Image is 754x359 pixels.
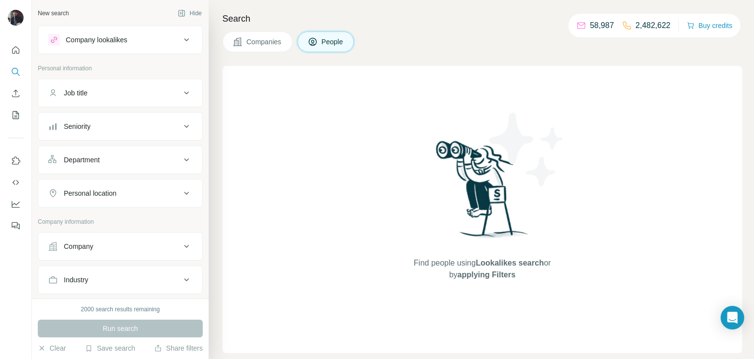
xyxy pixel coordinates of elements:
div: Job title [64,88,87,98]
img: Surfe Illustration - Woman searching with binoculars [431,138,534,248]
span: Find people using or by [404,257,561,281]
span: People [322,37,344,47]
span: applying Filters [458,270,515,279]
button: Industry [38,268,202,292]
div: 2000 search results remaining [81,305,160,314]
div: Company [64,241,93,251]
button: Quick start [8,41,24,59]
div: Seniority [64,121,90,131]
button: Department [38,148,202,172]
button: Company lookalikes [38,28,202,52]
button: Job title [38,81,202,105]
div: Industry [64,275,88,285]
button: Dashboard [8,195,24,213]
button: Save search [85,343,135,353]
p: 58,987 [590,20,614,31]
div: Department [64,155,100,165]
div: Personal location [64,188,116,198]
button: Share filters [154,343,203,353]
button: Hide [171,6,209,21]
div: Open Intercom Messenger [721,306,744,329]
span: Companies [246,37,282,47]
button: Use Surfe on LinkedIn [8,152,24,170]
button: Search [8,63,24,81]
button: My lists [8,106,24,124]
div: New search [38,9,69,18]
button: Company [38,235,202,258]
div: Company lookalikes [66,35,127,45]
button: Feedback [8,217,24,235]
span: Lookalikes search [476,259,544,267]
p: Personal information [38,64,203,73]
button: Clear [38,343,66,353]
p: Company information [38,217,203,226]
h4: Search [222,12,742,26]
button: Use Surfe API [8,174,24,191]
img: Surfe Illustration - Stars [483,105,571,194]
img: Avatar [8,10,24,26]
button: Enrich CSV [8,85,24,102]
p: 2,482,622 [636,20,671,31]
button: Buy credits [687,19,732,32]
button: Seniority [38,115,202,138]
button: Personal location [38,181,202,205]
